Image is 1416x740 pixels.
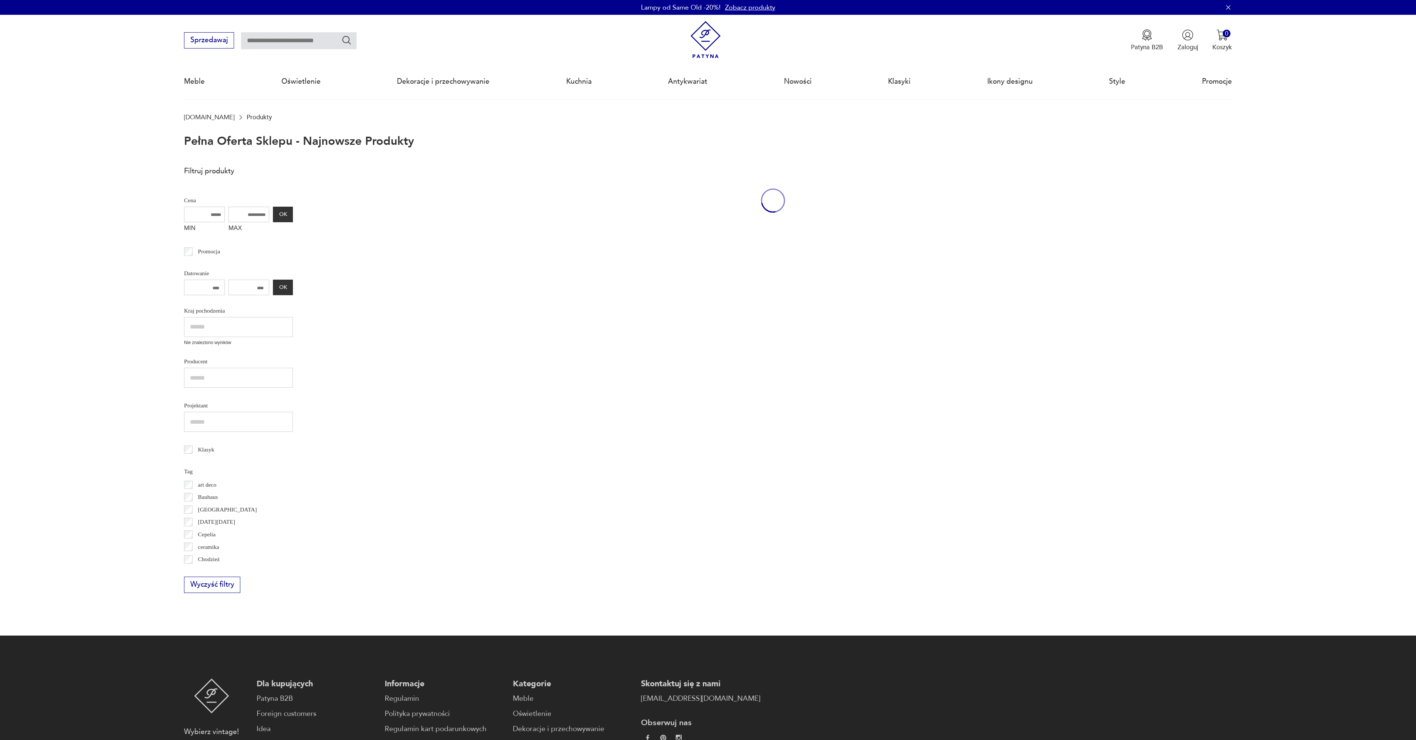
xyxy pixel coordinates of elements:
[198,480,217,490] p: art deco
[1131,29,1163,51] button: Patyna B2B
[257,709,376,719] a: Foreign customers
[184,135,414,148] h1: Pełna oferta sklepu - najnowsze produkty
[641,3,721,12] p: Lampy od Same Old -20%!
[784,64,812,99] a: Nowości
[888,64,911,99] a: Klasyki
[1216,29,1228,41] img: Ikona koszyka
[184,357,293,366] p: Producent
[761,162,785,239] div: oval-loading
[1131,43,1163,51] p: Patyna B2B
[184,339,293,346] p: Nie znaleziono wyników
[1182,29,1193,41] img: Ikonka użytkownika
[184,727,239,737] p: Wybierz vintage!
[273,207,293,222] button: OK
[198,517,235,527] p: [DATE][DATE]
[281,64,321,99] a: Oświetlenie
[184,269,293,278] p: Datowanie
[184,467,293,476] p: Tag
[1178,43,1198,51] p: Zaloguj
[385,693,504,704] a: Regulamin
[198,247,220,256] p: Promocja
[198,554,220,564] p: Chodzież
[184,306,293,316] p: Kraj pochodzenia
[385,709,504,719] a: Polityka prywatności
[1131,29,1163,51] a: Ikona medaluPatyna B2B
[1178,29,1198,51] button: Zaloguj
[513,693,632,704] a: Meble
[397,64,490,99] a: Dekoracje i przechowywanie
[194,679,229,713] img: Patyna - sklep z meblami i dekoracjami vintage
[198,542,219,552] p: ceramika
[1202,64,1232,99] a: Promocje
[566,64,592,99] a: Kuchnia
[198,530,216,539] p: Cepelia
[184,222,225,236] label: MIN
[184,166,293,176] p: Filtruj produkty
[184,196,293,205] p: Cena
[385,724,504,734] a: Regulamin kart podarunkowych
[725,3,775,12] a: Zobacz produkty
[198,445,214,454] p: Klasyk
[513,679,632,689] p: Kategorie
[641,679,760,689] p: Skontaktuj się z nami
[341,35,352,46] button: Szukaj
[1212,29,1232,51] button: 0Koszyk
[184,32,234,49] button: Sprzedawaj
[247,114,272,121] p: Produkty
[641,693,760,704] a: [EMAIL_ADDRESS][DOMAIN_NAME]
[513,724,632,734] a: Dekoracje i przechowywanie
[198,492,218,502] p: Bauhaus
[184,577,240,593] button: Wyczyść filtry
[273,280,293,295] button: OK
[1212,43,1232,51] p: Koszyk
[257,693,376,704] a: Patyna B2B
[1141,29,1153,41] img: Ikona medalu
[198,505,257,514] p: [GEOGRAPHIC_DATA]
[385,679,504,689] p: Informacje
[687,21,724,59] img: Patyna - sklep z meblami i dekoracjami vintage
[987,64,1033,99] a: Ikony designu
[257,724,376,734] a: Idea
[198,567,219,577] p: Ćmielów
[184,114,234,121] a: [DOMAIN_NAME]
[228,222,269,236] label: MAX
[184,401,293,410] p: Projektant
[184,64,205,99] a: Meble
[257,679,376,689] p: Dla kupujących
[668,64,707,99] a: Antykwariat
[1109,64,1125,99] a: Style
[1223,30,1230,37] div: 0
[513,709,632,719] a: Oświetlenie
[184,38,234,44] a: Sprzedawaj
[641,717,760,728] p: Obserwuj nas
